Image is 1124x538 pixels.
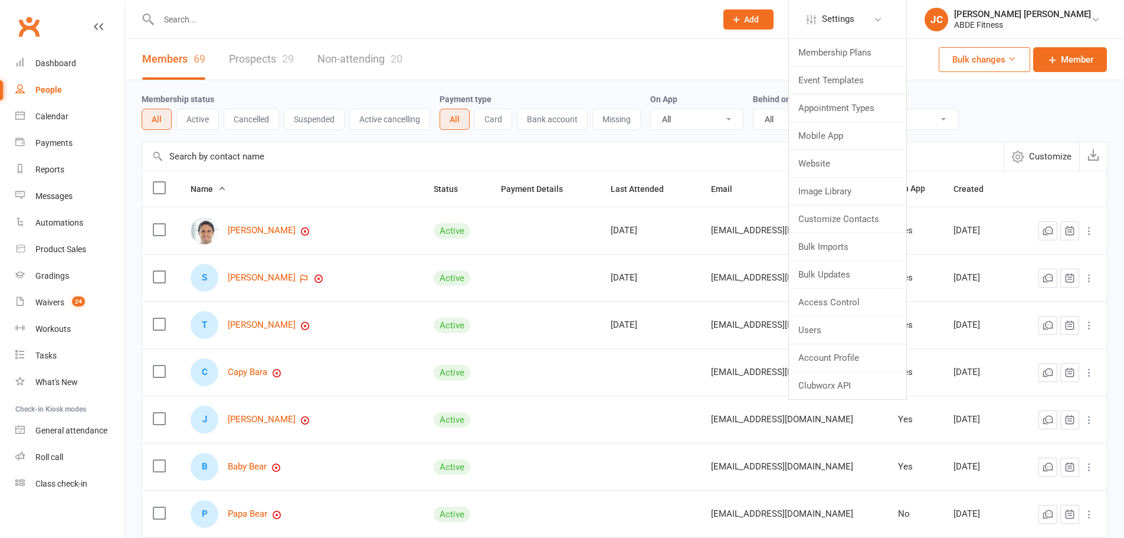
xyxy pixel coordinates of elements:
[15,289,124,316] a: Waivers 24
[228,462,267,472] a: Baby Bear
[35,479,87,488] div: Class check-in
[35,218,83,227] div: Automations
[953,184,997,194] span: Created
[789,178,906,205] a: Image Library
[789,206,906,233] a: Customize Contacts
[15,343,124,369] a: Tasks
[142,39,205,80] a: Members69
[35,377,78,387] div: What's New
[789,39,906,66] a: Membership Plans
[1029,149,1071,164] span: Customize
[155,11,708,28] input: Search...
[15,183,124,210] a: Messages
[349,109,430,130] button: Active cancelling
[953,509,1006,519] div: [DATE]
[317,39,402,80] a: Non-attending20
[434,270,470,286] div: Active
[711,503,853,525] span: [EMAIL_ADDRESS][DOMAIN_NAME]
[191,453,218,481] div: B
[434,223,470,239] div: Active
[711,219,853,242] span: [EMAIL_ADDRESS][DOMAIN_NAME]
[35,165,64,174] div: Reports
[789,233,906,260] a: Bulk Imports
[1033,47,1107,72] a: Member
[711,408,853,431] span: [EMAIL_ADDRESS][DOMAIN_NAME]
[35,138,73,148] div: Payments
[789,289,906,316] a: Access Control
[1004,142,1079,171] button: Customize
[898,273,932,283] div: Yes
[35,58,76,68] div: Dashboard
[789,94,906,122] a: Appointment Types
[191,264,218,292] div: S
[711,182,745,196] button: Email
[789,122,906,149] a: Mobile App
[611,320,689,330] div: [DATE]
[15,103,124,130] a: Calendar
[898,462,932,472] div: Yes
[939,47,1030,72] button: Bulk changes
[611,226,689,236] div: [DATE]
[35,298,64,307] div: Waivers
[898,226,932,236] div: Yes
[35,351,57,360] div: Tasks
[434,459,470,475] div: Active
[711,184,745,194] span: Email
[35,112,68,121] div: Calendar
[898,320,932,330] div: Yes
[14,12,44,41] a: Clubworx
[650,94,677,104] label: On App
[954,9,1091,19] div: [PERSON_NAME] [PERSON_NAME]
[15,369,124,396] a: What's New
[191,406,218,433] div: J
[711,266,853,289] span: [EMAIL_ADDRESS][DOMAIN_NAME]
[953,273,1006,283] div: [DATE]
[191,500,218,528] div: P
[142,142,1004,171] input: Search by contact name
[72,296,85,307] span: 24
[953,226,1006,236] div: [DATE]
[228,320,296,330] a: [PERSON_NAME]
[228,226,296,236] a: [PERSON_NAME]
[611,184,677,194] span: Last Attended
[723,9,774,30] button: Add
[15,418,124,444] a: General attendance kiosk mode
[711,361,853,383] span: [EMAIL_ADDRESS][DOMAIN_NAME]
[191,358,218,386] div: C
[517,109,588,130] button: Bank account
[15,471,124,497] a: Class kiosk mode
[194,53,205,65] div: 69
[753,94,834,104] label: Behind on payments?
[142,94,214,104] label: Membership status
[434,365,470,380] div: Active
[434,182,471,196] button: Status
[15,50,124,77] a: Dashboard
[611,273,689,283] div: [DATE]
[744,15,759,24] span: Add
[15,210,124,236] a: Automations
[711,455,853,478] span: [EMAIL_ADDRESS][DOMAIN_NAME]
[887,171,943,207] th: On App
[925,8,948,31] div: JC
[224,109,279,130] button: Cancelled
[191,184,226,194] span: Name
[953,367,1006,377] div: [DATE]
[284,109,345,130] button: Suspended
[228,509,267,519] a: Papa Bear
[789,150,906,177] a: Website
[434,318,470,333] div: Active
[15,444,124,471] a: Roll call
[35,324,71,334] div: Workouts
[898,509,932,519] div: No
[440,109,470,130] button: All
[789,372,906,399] a: Clubworx API
[176,109,219,130] button: Active
[822,6,854,32] span: Settings
[15,77,124,103] a: People
[15,316,124,343] a: Workouts
[35,85,62,94] div: People
[501,184,576,194] span: Payment Details
[15,156,124,183] a: Reports
[501,182,576,196] button: Payment Details
[898,415,932,425] div: Yes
